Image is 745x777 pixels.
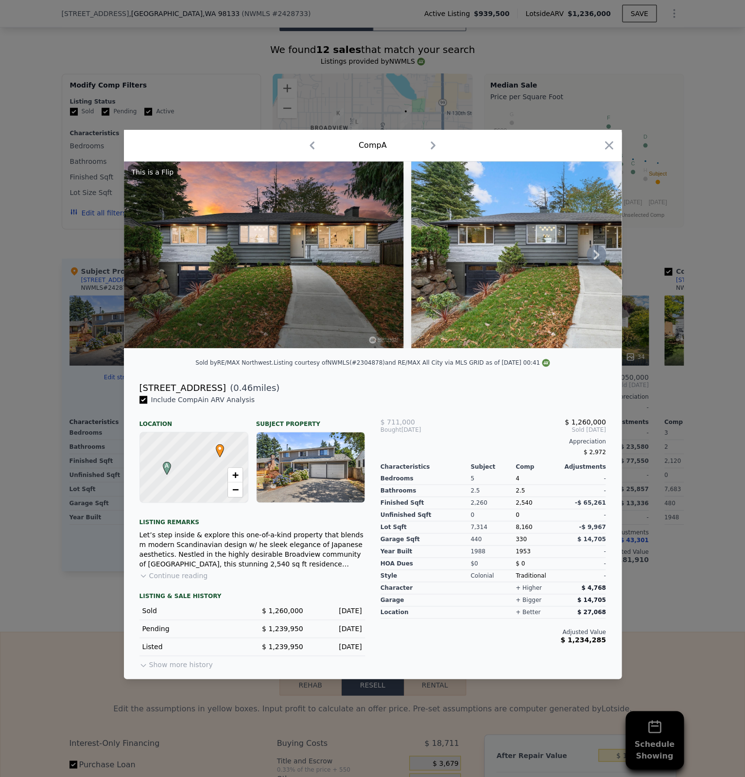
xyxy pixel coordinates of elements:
span: -$ 9,967 [579,524,606,530]
div: [DATE] [311,606,362,616]
span: $ 711,000 [381,418,415,426]
div: Listed [142,642,244,652]
div: Listing courtesy of NWMLS (#2304878) and RE/MAX All City via MLS GRID as of [DATE] 00:41 [274,359,550,366]
span: Sold [DATE] [455,426,606,434]
div: - [561,558,606,570]
span: Bought [381,426,401,434]
div: location [381,606,471,618]
div: [DATE] [311,642,362,652]
span: $ 1,234,285 [560,636,606,644]
div: Lot Sqft [381,521,471,533]
span: 4 [516,475,520,482]
span: A [160,461,173,470]
div: Traditional [516,570,561,582]
div: + better [516,608,540,616]
span: 0 [516,512,520,518]
span: − [232,483,238,495]
div: Pending [142,624,244,634]
span: $ 1,260,000 [262,607,303,615]
div: [DATE] [311,624,362,634]
span: $ 0 [516,560,525,567]
div: Year Built [381,546,471,558]
div: LISTING & SALE HISTORY [139,592,365,602]
div: - [561,509,606,521]
div: 2.5 [516,485,561,497]
span: 8,160 [516,524,532,530]
div: Listing remarks [139,511,365,526]
div: garage [381,594,471,606]
div: $0 [470,558,516,570]
div: Garage Sqft [381,533,471,546]
button: Continue reading [139,571,208,581]
span: $ 1,239,950 [262,643,303,651]
div: Bathrooms [381,485,471,497]
div: - [561,473,606,485]
span: + [232,469,238,481]
div: 1953 [516,546,561,558]
div: 5 [470,473,516,485]
div: 7,314 [470,521,516,533]
span: -$ 65,261 [575,499,606,506]
div: Finished Sqft [381,497,471,509]
span: $ 1,239,950 [262,625,303,633]
div: Location [139,412,248,428]
div: [STREET_ADDRESS] [139,381,226,395]
div: character [381,582,471,594]
div: 2,260 [470,497,516,509]
div: 2.5 [470,485,516,497]
span: • [213,441,226,456]
span: 2,540 [516,499,532,506]
div: Subject Property [256,412,365,428]
div: Comp A [359,140,387,151]
div: 440 [470,533,516,546]
span: 0.46 [233,383,253,393]
span: $ 27,068 [577,609,606,616]
span: 330 [516,536,527,543]
div: Appreciation [381,438,606,445]
span: $ 14,705 [577,536,606,543]
div: Comp [516,463,561,471]
div: Adjustments [561,463,606,471]
span: $ 1,260,000 [565,418,606,426]
span: ( miles) [226,381,279,395]
div: Subject [470,463,516,471]
div: - [561,485,606,497]
img: NWMLS Logo [542,359,550,367]
img: Property Img [411,161,691,348]
span: $ 2,972 [584,449,606,456]
div: • [213,444,219,450]
div: Let’s step inside & explore this one-of-a-kind property that blends m modern Scandinavian design ... [139,530,365,569]
div: + bigger [516,596,541,604]
div: Unfinished Sqft [381,509,471,521]
div: [DATE] [381,426,456,434]
div: Adjusted Value [381,628,606,636]
img: Property Img [124,161,404,348]
div: 1988 [470,546,516,558]
span: $ 4,768 [581,584,606,591]
div: + higher [516,584,542,592]
div: Style [381,570,471,582]
a: Zoom in [228,468,243,482]
a: Zoom out [228,482,243,497]
div: Colonial [470,570,516,582]
div: This is a Flip [128,165,177,179]
div: A [160,461,166,467]
div: Bedrooms [381,473,471,485]
div: HOA Dues [381,558,471,570]
span: $ 14,705 [577,597,606,603]
div: - [561,570,606,582]
div: Sold [142,606,244,616]
button: Show more history [139,656,213,670]
div: - [561,546,606,558]
div: Characteristics [381,463,471,471]
span: Include Comp A in ARV Analysis [147,396,259,404]
div: 0 [470,509,516,521]
div: Sold by RE/MAX Northwest . [195,359,274,366]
